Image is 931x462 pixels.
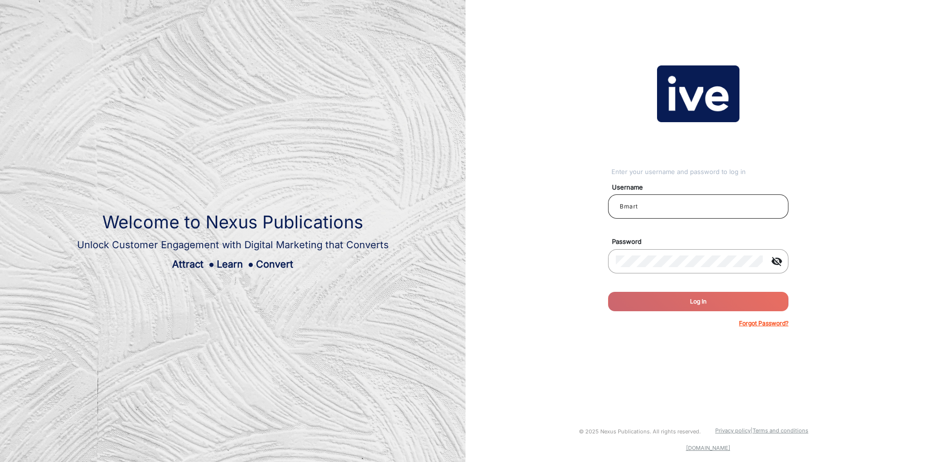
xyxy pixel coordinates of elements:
a: Terms and conditions [753,427,808,434]
input: Your username [616,201,781,212]
span: ● [248,258,254,270]
mat-label: Username [605,183,800,192]
span: ● [209,258,214,270]
img: vmg-logo [657,65,739,123]
mat-icon: visibility_off [765,255,788,267]
div: Unlock Customer Engagement with Digital Marketing that Converts [77,238,389,252]
a: | [751,427,753,434]
a: Privacy policy [715,427,751,434]
a: [DOMAIN_NAME] [686,445,730,451]
div: Enter your username and password to log in [611,167,788,177]
h1: Welcome to Nexus Publications [77,212,389,233]
small: © 2025 Nexus Publications. All rights reserved. [579,428,701,435]
button: Log In [608,292,788,311]
div: Attract Learn Convert [77,257,389,271]
p: Forgot Password? [739,319,788,328]
mat-label: Password [605,237,800,247]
